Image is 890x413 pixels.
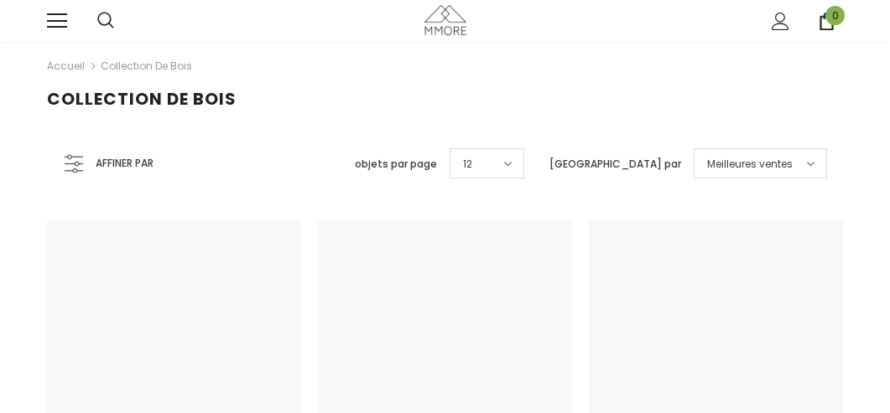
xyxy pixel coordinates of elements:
[47,56,85,76] a: Accueil
[47,87,237,111] span: Collection de bois
[818,13,835,30] a: 0
[424,5,466,34] img: Cas MMORE
[101,59,192,73] a: Collection de bois
[825,6,845,25] span: 0
[355,156,437,173] label: objets par page
[463,156,472,173] span: 12
[549,156,681,173] label: [GEOGRAPHIC_DATA] par
[707,156,793,173] span: Meilleures ventes
[96,154,154,173] span: Affiner par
